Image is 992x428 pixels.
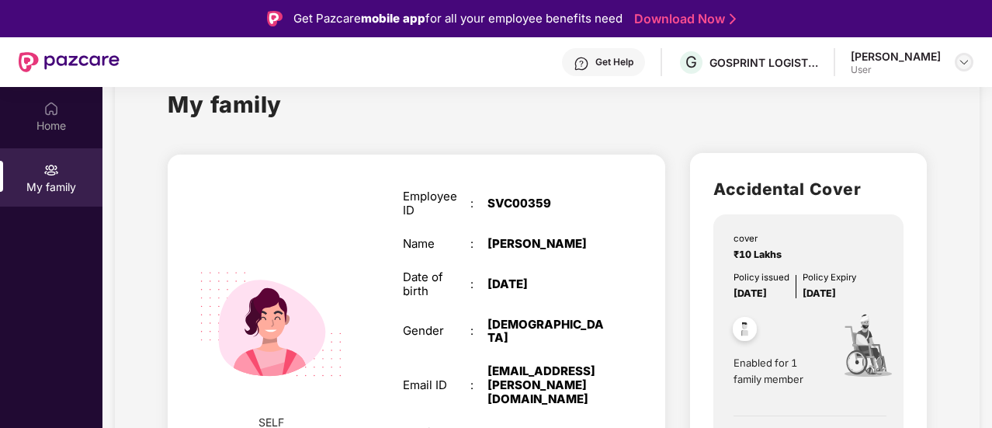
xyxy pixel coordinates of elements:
a: Download Now [634,11,731,27]
img: icon [823,301,910,397]
div: [PERSON_NAME] [487,237,605,251]
span: G [685,53,697,71]
div: : [470,324,487,338]
div: Name [403,237,470,251]
div: Email ID [403,378,470,392]
div: User [851,64,941,76]
div: [EMAIL_ADDRESS][PERSON_NAME][DOMAIN_NAME] [487,364,605,406]
img: svg+xml;base64,PHN2ZyB4bWxucz0iaHR0cDovL3d3dy53My5vcmcvMjAwMC9zdmciIHdpZHRoPSIyMjQiIGhlaWdodD0iMT... [181,235,360,414]
img: Stroke [730,11,736,27]
h1: My family [168,87,282,122]
div: cover [734,231,786,245]
div: Employee ID [403,190,470,217]
div: GOSPRINT LOGISTICS PRIVATE LIMITED [709,55,818,70]
div: : [470,378,487,392]
h2: Accidental Cover [713,176,903,202]
div: Gender [403,324,470,338]
div: : [470,197,487,211]
span: [DATE] [734,287,767,299]
div: Get Help [595,56,633,68]
div: Date of birth [403,270,470,298]
strong: mobile app [361,11,425,26]
div: [DEMOGRAPHIC_DATA] [487,318,605,346]
img: svg+xml;base64,PHN2ZyBpZD0iRHJvcGRvd24tMzJ4MzIiIHhtbG5zPSJodHRwOi8vd3d3LnczLm9yZy8yMDAwL3N2ZyIgd2... [958,56,970,68]
span: Enabled for 1 family member [734,355,823,387]
div: Policy issued [734,270,789,284]
div: : [470,277,487,291]
img: svg+xml;base64,PHN2ZyB3aWR0aD0iMjAiIGhlaWdodD0iMjAiIHZpZXdCb3g9IjAgMCAyMCAyMCIgZmlsbD0ibm9uZSIgeG... [43,162,59,178]
img: svg+xml;base64,PHN2ZyBpZD0iSG9tZSIgeG1sbnM9Imh0dHA6Ly93d3cudzMub3JnLzIwMDAvc3ZnIiB3aWR0aD0iMjAiIG... [43,101,59,117]
div: SVC00359 [487,197,605,211]
div: : [470,237,487,251]
img: svg+xml;base64,PHN2ZyB4bWxucz0iaHR0cDovL3d3dy53My5vcmcvMjAwMC9zdmciIHdpZHRoPSI0OC45NDMiIGhlaWdodD... [726,312,764,350]
img: svg+xml;base64,PHN2ZyBpZD0iSGVscC0zMngzMiIgeG1sbnM9Imh0dHA6Ly93d3cudzMub3JnLzIwMDAvc3ZnIiB3aWR0aD... [574,56,589,71]
div: Get Pazcare for all your employee benefits need [293,9,623,28]
div: [PERSON_NAME] [851,49,941,64]
span: ₹10 Lakhs [734,249,786,260]
div: Policy Expiry [803,270,856,284]
img: Logo [267,11,283,26]
div: [DATE] [487,277,605,291]
span: [DATE] [803,287,836,299]
img: New Pazcare Logo [19,52,120,72]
